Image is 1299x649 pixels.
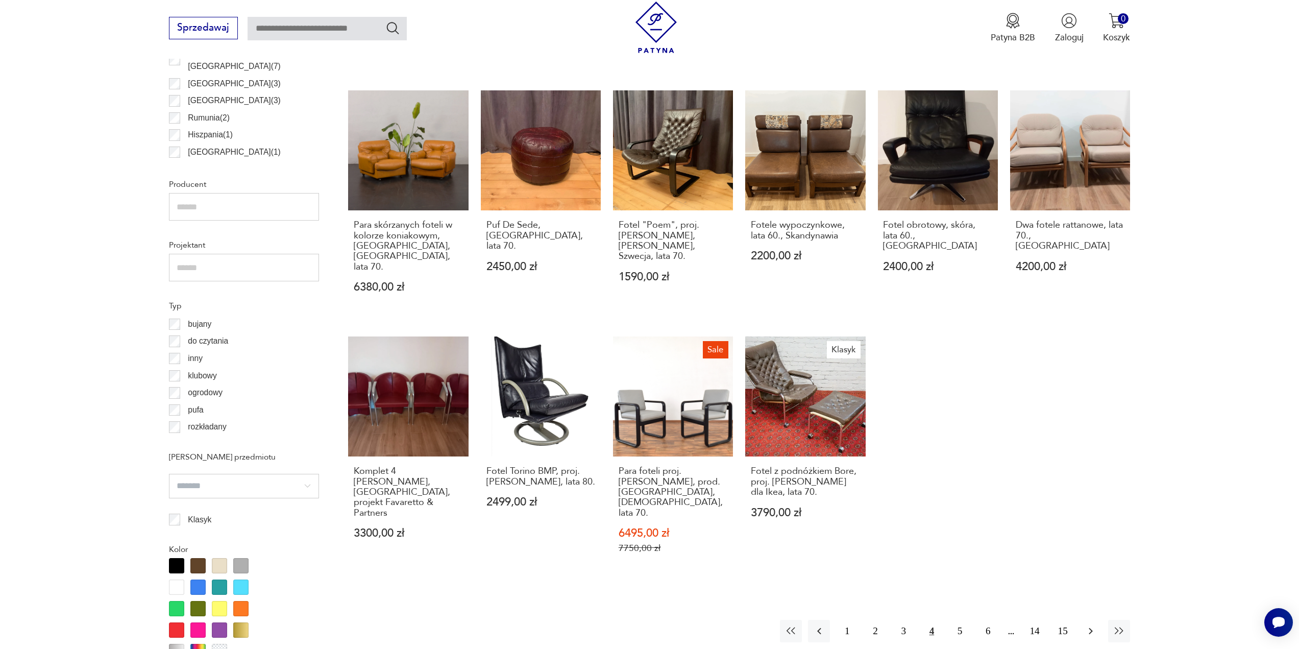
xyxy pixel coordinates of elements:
p: bujany [188,318,211,331]
h3: Dwa fotele rattanowe, lata 70., [GEOGRAPHIC_DATA] [1016,220,1125,251]
button: Sprzedawaj [169,17,238,39]
h3: Fotel "Poem", proj. [PERSON_NAME], [PERSON_NAME], Szwecja, lata 70. [619,220,728,262]
img: Ikonka użytkownika [1061,13,1077,29]
h3: Fotel obrotowy, skóra, lata 60., [GEOGRAPHIC_DATA] [883,220,992,251]
img: Ikona medalu [1005,13,1021,29]
button: 4 [921,620,943,642]
div: 0 [1118,13,1129,24]
p: inny [188,352,203,365]
p: [PERSON_NAME]. [GEOGRAPHIC_DATA] ( 7 ) [188,46,319,74]
p: Patyna B2B [991,32,1035,43]
button: 2 [864,620,886,642]
p: Klasyk [188,513,211,526]
p: 4200,00 zł [1016,261,1125,272]
p: [GEOGRAPHIC_DATA] ( 3 ) [188,77,280,90]
h3: Para foteli proj. [PERSON_NAME], prod. [GEOGRAPHIC_DATA], [DEMOGRAPHIC_DATA], lata 70. [619,466,728,518]
p: 3300,00 zł [354,528,463,539]
p: Węgry ( 1 ) [188,163,220,176]
a: Fotel obrotowy, skóra, lata 60., NiemcyFotel obrotowy, skóra, lata 60., [GEOGRAPHIC_DATA]2400,00 zł [878,90,998,317]
p: 2450,00 zł [486,261,596,272]
p: 2200,00 zł [751,251,860,261]
p: [GEOGRAPHIC_DATA] ( 3 ) [188,94,280,107]
p: ogrodowy [188,386,223,399]
button: Zaloguj [1055,13,1084,43]
a: Sprzedawaj [169,25,238,33]
button: 15 [1052,620,1074,642]
p: Kolor [169,543,319,556]
p: 3790,00 zł [751,508,860,518]
a: Puf De Sede, Szwajcaria, lata 70.Puf De Sede, [GEOGRAPHIC_DATA], lata 70.2450,00 zł [481,90,601,317]
h3: Fotel Torino BMP, proj. [PERSON_NAME], lata 80. [486,466,596,487]
p: Koszyk [1103,32,1130,43]
h3: Komplet 4 [PERSON_NAME], [GEOGRAPHIC_DATA], projekt Favaretto & Partners [354,466,463,518]
p: 2499,00 zł [486,497,596,508]
button: 5 [949,620,971,642]
p: [GEOGRAPHIC_DATA] ( 1 ) [188,146,280,159]
h3: Fotel z podnóżkiem Bore, proj. [PERSON_NAME] dla Ikea, lata 70. [751,466,860,497]
h3: Fotele wypoczynkowe, lata 60., Skandynawia [751,220,860,241]
button: Szukaj [385,20,400,35]
button: 6 [977,620,999,642]
p: 2400,00 zł [883,261,992,272]
a: Dwa fotele rattanowe, lata 70., SkandynawiaDwa fotele rattanowe, lata 70., [GEOGRAPHIC_DATA]4200,... [1010,90,1130,317]
p: 7750,00 zł [619,543,728,554]
p: 6495,00 zł [619,528,728,539]
p: Hiszpania ( 1 ) [188,128,233,141]
button: Patyna B2B [991,13,1035,43]
p: Zaloguj [1055,32,1084,43]
p: Producent [169,178,319,191]
button: 14 [1023,620,1045,642]
h3: Puf De Sede, [GEOGRAPHIC_DATA], lata 70. [486,220,596,251]
p: Typ [169,299,319,313]
a: Fotel "Poem", proj. Noboru Nakamura, Ikea, Szwecja, lata 70.Fotel "Poem", proj. [PERSON_NAME], [P... [613,90,733,317]
button: 1 [836,620,858,642]
a: KlasykFotel z podnóżkiem Bore, proj. Noboru Nakamura dla Ikea, lata 70.Fotel z podnóżkiem Bore, p... [745,336,865,578]
button: 3 [893,620,915,642]
p: do czytania [188,334,228,348]
button: 0Koszyk [1103,13,1130,43]
a: SalePara foteli proj. Burkhard Vogtherr, prod. Rosenthal, Niemcy, lata 70.Para foteli proj. [PERS... [613,336,733,578]
p: rozkładany [188,420,226,434]
img: Patyna - sklep z meblami i dekoracjami vintage [630,2,682,53]
a: Fotel Torino BMP, proj. Rolf Benz, lata 80.Fotel Torino BMP, proj. [PERSON_NAME], lata 80.2499,00 zł [481,336,601,578]
p: 1590,00 zł [619,272,728,282]
h3: Para skórzanych foteli w kolorze koniakowym, [GEOGRAPHIC_DATA], [GEOGRAPHIC_DATA], lata 70. [354,220,463,272]
a: Para skórzanych foteli w kolorze koniakowym, Busnelli, Włochy, lata 70.Para skórzanych foteli w k... [348,90,468,317]
p: Projektant [169,238,319,252]
a: Fotele wypoczynkowe, lata 60., SkandynawiaFotele wypoczynkowe, lata 60., Skandynawia2200,00 zł [745,90,865,317]
iframe: Smartsupp widget button [1264,608,1293,637]
p: klubowy [188,369,216,382]
p: [PERSON_NAME] przedmiotu [169,450,319,464]
p: pufa [188,403,203,417]
a: Ikona medaluPatyna B2B [991,13,1035,43]
a: Komplet 4 foteli Estel, Włochy, projekt Favaretto & PartnersKomplet 4 [PERSON_NAME], [GEOGRAPHIC_... [348,336,468,578]
p: Rumunia ( 2 ) [188,111,230,125]
p: 6380,00 zł [354,282,463,293]
img: Ikona koszyka [1109,13,1124,29]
